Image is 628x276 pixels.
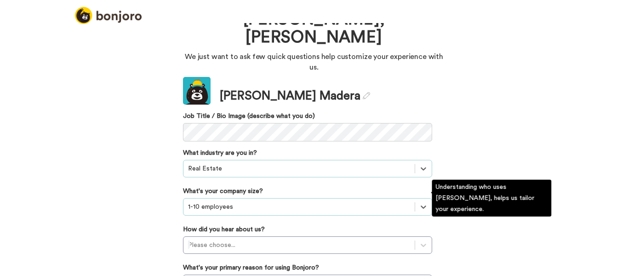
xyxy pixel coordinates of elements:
[183,225,265,234] label: How did you hear about us?
[432,180,552,217] div: Understanding who uses [PERSON_NAME], helps us tailor your experience.
[75,7,142,24] img: logo_full.png
[183,148,257,158] label: What industry are you in?
[183,187,263,196] label: What's your company size?
[183,112,432,121] label: Job Title / Bio Image (describe what you do)
[220,88,370,105] div: [PERSON_NAME] Madera
[183,52,445,73] p: We just want to ask few quick questions help customize your experience with us.
[183,263,319,272] label: What's your primary reason for using Bonjoro?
